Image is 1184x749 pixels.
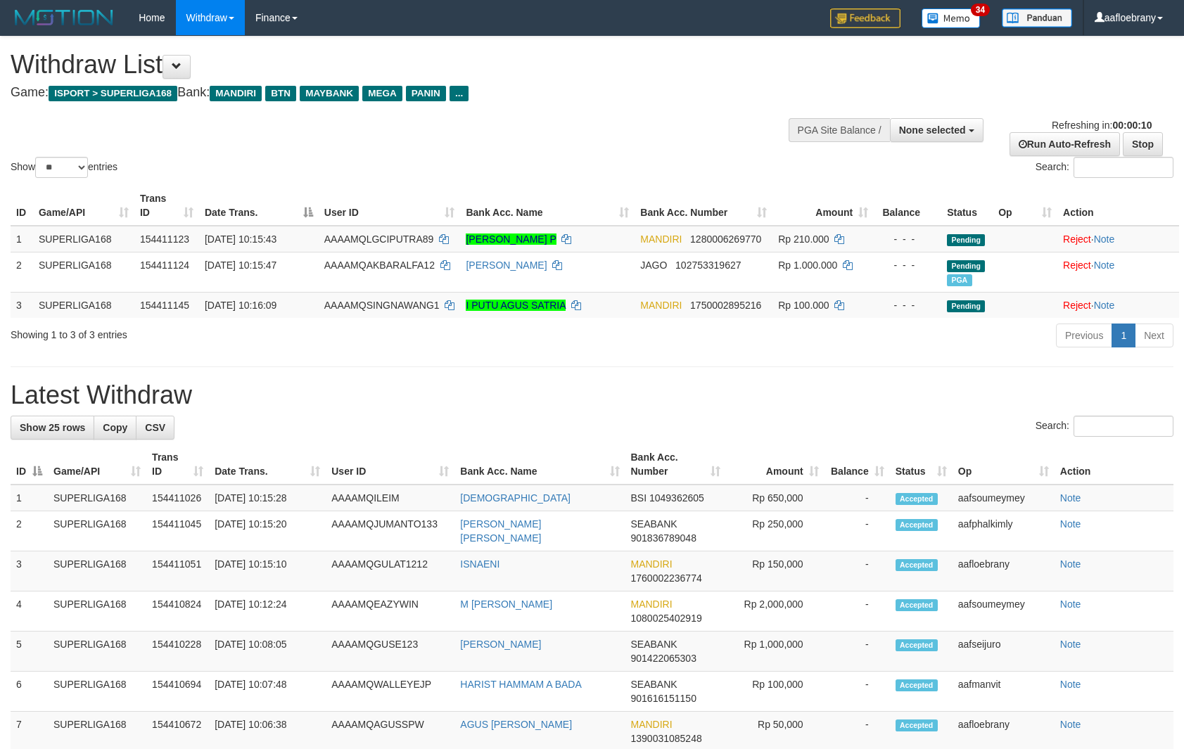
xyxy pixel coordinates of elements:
td: aafsoumeymey [953,591,1055,632]
label: Search: [1036,416,1173,437]
td: Rp 2,000,000 [726,591,825,632]
th: Bank Acc. Name: activate to sort column ascending [454,444,625,485]
span: SEABANK [631,639,677,650]
td: SUPERLIGA168 [48,511,146,551]
td: 2 [11,511,48,551]
div: PGA Site Balance / [789,118,890,142]
td: 4 [11,591,48,632]
a: ISNAENI [460,558,499,570]
th: Balance: activate to sort column ascending [825,444,890,485]
input: Search: [1074,157,1173,178]
span: Copy 901836789048 to clipboard [631,532,696,544]
input: Search: [1074,416,1173,437]
td: 2 [11,252,33,292]
a: Next [1135,324,1173,347]
a: CSV [136,416,174,440]
span: MANDIRI [631,558,673,570]
img: MOTION_logo.png [11,7,117,28]
td: · [1057,252,1179,292]
td: SUPERLIGA168 [33,292,134,318]
span: Copy 1750002895216 to clipboard [690,300,761,311]
th: User ID: activate to sort column ascending [319,186,461,226]
a: AGUS [PERSON_NAME] [460,719,572,730]
span: Accepted [896,599,938,611]
h1: Latest Withdraw [11,381,1173,409]
a: Note [1060,518,1081,530]
td: SUPERLIGA168 [33,226,134,252]
span: MAYBANK [300,86,359,101]
span: PANIN [406,86,446,101]
th: Status [941,186,993,226]
span: Copy 901616151150 to clipboard [631,693,696,704]
span: BTN [265,86,296,101]
td: aafsoumeymey [953,485,1055,511]
span: BSI [631,492,647,504]
a: Show 25 rows [11,416,94,440]
th: Balance [874,186,941,226]
span: AAAAMQAKBARALFA12 [324,260,435,271]
td: AAAAMQGULAT1212 [326,551,454,591]
span: ISPORT > SUPERLIGA168 [49,86,177,101]
a: [PERSON_NAME] [466,260,547,271]
td: [DATE] 10:15:10 [209,551,326,591]
a: Note [1094,300,1115,311]
td: [DATE] 10:07:48 [209,672,326,712]
img: panduan.png [1002,8,1072,27]
span: ... [450,86,469,101]
span: AAAAMQSINGNAWANG1 [324,300,440,311]
span: CSV [145,422,165,433]
td: AAAAMQJUMANTO133 [326,511,454,551]
th: Game/API: activate to sort column ascending [48,444,146,485]
span: Pending [947,300,985,312]
td: · [1057,292,1179,318]
td: Rp 100,000 [726,672,825,712]
th: Bank Acc. Name: activate to sort column ascending [460,186,635,226]
span: JAGO [640,260,667,271]
div: Showing 1 to 3 of 3 entries [11,322,483,342]
div: - - - [879,298,936,312]
select: Showentries [35,157,88,178]
td: 1 [11,226,33,252]
th: Action [1057,186,1179,226]
strong: 00:00:10 [1112,120,1152,131]
span: Rp 210.000 [778,233,829,245]
th: Trans ID: activate to sort column ascending [146,444,209,485]
span: [DATE] 10:15:43 [205,233,276,245]
span: Refreshing in: [1052,120,1152,131]
td: [DATE] 10:15:28 [209,485,326,511]
td: SUPERLIGA168 [48,551,146,591]
span: Marked by aafsoumeymey [947,274,972,286]
a: HARIST HAMMAM A BADA [460,679,581,690]
span: [DATE] 10:15:47 [205,260,276,271]
span: SEABANK [631,518,677,530]
span: Accepted [896,559,938,571]
a: Note [1094,260,1115,271]
td: 154410824 [146,591,209,632]
span: MANDIRI [640,233,682,245]
span: Accepted [896,639,938,651]
td: - [825,485,890,511]
td: AAAAMQEAZYWIN [326,591,454,632]
th: ID [11,186,33,226]
a: 1 [1112,324,1135,347]
a: Run Auto-Refresh [1010,132,1120,156]
label: Show entries [11,157,117,178]
label: Search: [1036,157,1173,178]
td: - [825,591,890,632]
td: [DATE] 10:12:24 [209,591,326,632]
td: - [825,672,890,712]
th: Bank Acc. Number: activate to sort column ascending [635,186,772,226]
span: Copy 1760002236774 to clipboard [631,572,702,584]
th: User ID: activate to sort column ascending [326,444,454,485]
h4: Game: Bank: [11,86,775,100]
a: Previous [1056,324,1112,347]
a: [DEMOGRAPHIC_DATA] [460,492,571,504]
span: MANDIRI [640,300,682,311]
a: Note [1060,598,1081,610]
td: - [825,551,890,591]
td: 154411026 [146,485,209,511]
span: 154411124 [140,260,189,271]
td: SUPERLIGA168 [33,252,134,292]
td: 154410694 [146,672,209,712]
span: 154411145 [140,300,189,311]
